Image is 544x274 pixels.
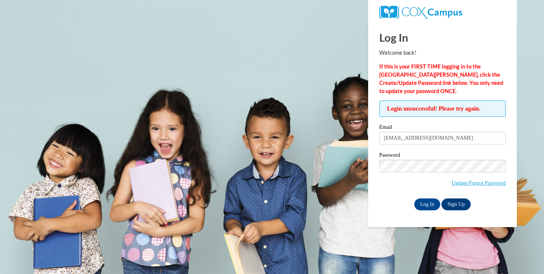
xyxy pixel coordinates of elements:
[379,63,503,94] strong: If this is your FIRST TIME logging in to the [GEOGRAPHIC_DATA][PERSON_NAME], click the Create/Upd...
[379,49,506,57] p: Welcome back!
[441,198,470,210] a: Sign Up
[379,152,506,160] label: Password
[414,198,440,210] input: Log In
[379,9,462,15] a: COX Campus
[379,30,506,45] h1: Log In
[379,101,506,117] span: Login unsuccessful! Please try again.
[379,6,462,19] img: COX Campus
[379,124,506,132] label: Email
[452,180,506,186] a: Update/Forgot Password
